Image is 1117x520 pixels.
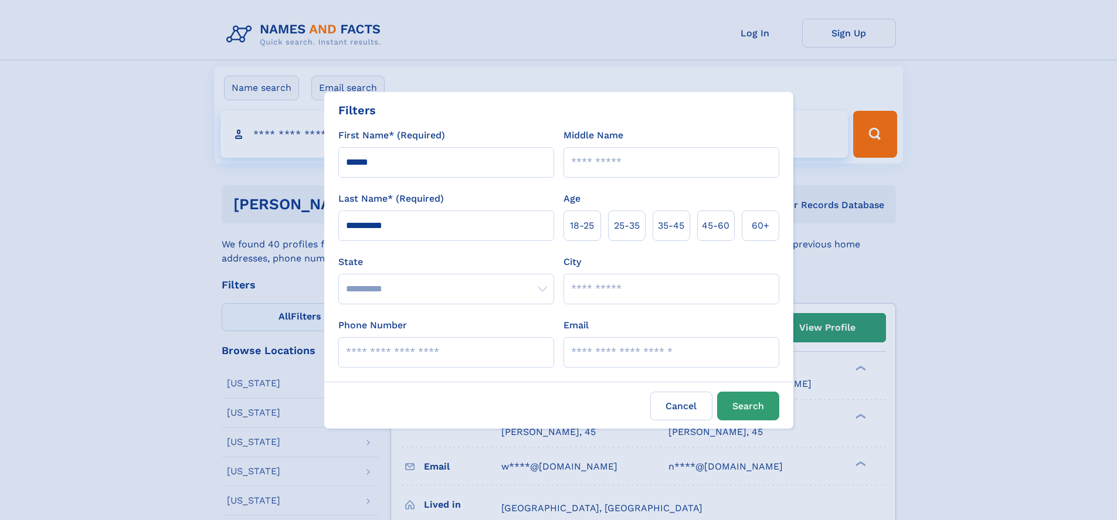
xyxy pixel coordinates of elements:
[650,392,712,420] label: Cancel
[702,219,729,233] span: 45‑60
[614,219,640,233] span: 25‑35
[338,128,445,142] label: First Name* (Required)
[717,392,779,420] button: Search
[752,219,769,233] span: 60+
[338,255,554,269] label: State
[570,219,594,233] span: 18‑25
[563,318,589,332] label: Email
[338,101,376,119] div: Filters
[563,255,581,269] label: City
[658,219,684,233] span: 35‑45
[563,128,623,142] label: Middle Name
[338,192,444,206] label: Last Name* (Required)
[563,192,580,206] label: Age
[338,318,407,332] label: Phone Number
